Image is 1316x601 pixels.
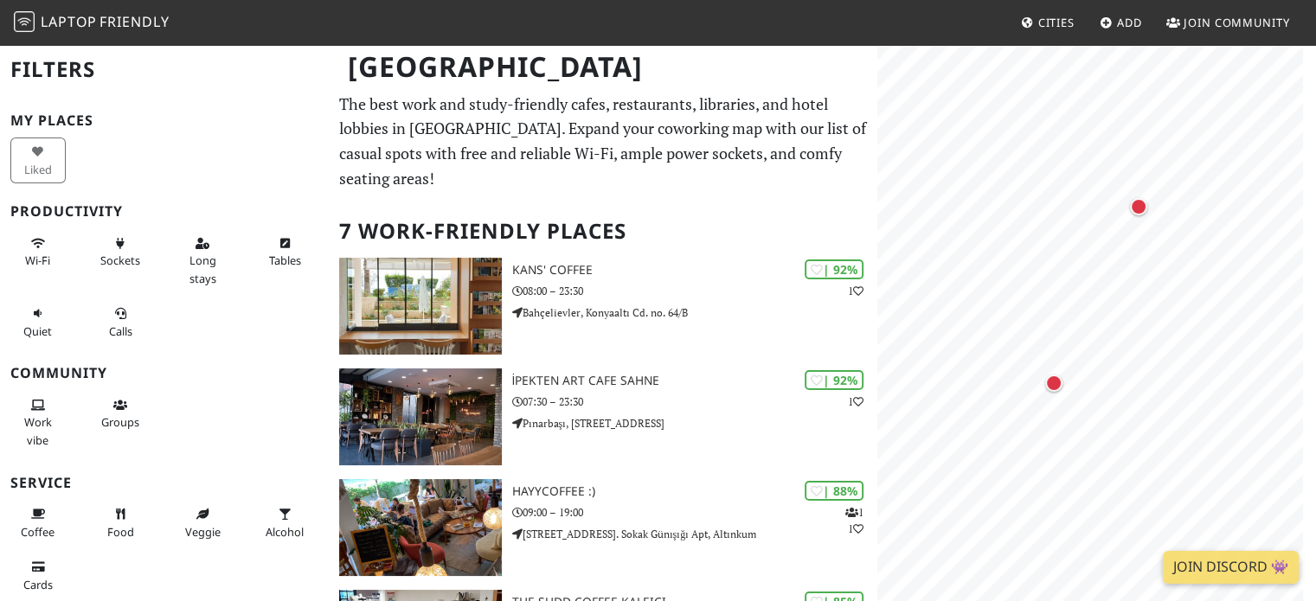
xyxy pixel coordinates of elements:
img: hayycoffee :) [339,479,501,576]
div: Map marker [1042,371,1066,395]
span: Food [107,524,134,540]
span: Add [1117,15,1142,30]
h2: 7 Work-Friendly Places [339,205,867,258]
span: Veggie [185,524,221,540]
div: | 92% [805,259,863,279]
p: 1 [848,393,863,410]
p: 08:00 – 23:30 [512,283,878,299]
h3: Kans' Coffee [512,263,878,278]
a: LaptopFriendly LaptopFriendly [14,8,170,38]
span: Long stays [189,253,216,285]
button: Sockets [93,229,148,275]
p: 07:30 – 23:30 [512,393,878,410]
div: | 88% [805,481,863,501]
a: Kans' Coffee | 92% 1 Kans' Coffee 08:00 – 23:30 Bahçelievler, Konyaaltı Cd. no. 64/B [329,258,877,355]
span: Laptop [41,12,97,31]
p: 1 [848,283,863,299]
p: Bahçelievler, Konyaaltı Cd. no. 64/B [512,304,878,321]
a: Add [1093,7,1149,38]
button: Veggie [175,500,230,546]
img: Kans' Coffee [339,258,501,355]
span: Group tables [101,414,139,430]
h3: Service [10,475,318,491]
div: Map marker [1127,195,1151,219]
p: 1 1 [845,504,863,537]
span: Coffee [21,524,55,540]
button: Alcohol [257,500,312,546]
button: Calls [93,299,148,345]
span: Cities [1038,15,1075,30]
p: The best work and study-friendly cafes, restaurants, libraries, and hotel lobbies in [GEOGRAPHIC_... [339,92,867,191]
h1: [GEOGRAPHIC_DATA] [334,43,874,91]
div: | 92% [805,370,863,390]
button: Groups [93,391,148,437]
p: [STREET_ADDRESS]. Sokak Günışığı Apt, Altınkum [512,526,878,542]
h3: Productivity [10,203,318,220]
span: Quiet [23,323,52,339]
span: Power sockets [100,253,140,268]
span: Credit cards [23,577,53,592]
button: Long stays [175,229,230,292]
img: İpekten Art Cafe Sahne [339,368,501,465]
button: Tables [257,229,312,275]
img: LaptopFriendly [14,11,35,32]
span: Work-friendly tables [269,253,301,268]
button: Food [93,500,148,546]
h3: hayycoffee :) [512,484,878,499]
a: Join Discord 👾 [1163,551,1299,584]
a: Cities [1014,7,1082,38]
button: Work vibe [10,391,66,454]
a: hayycoffee :) | 88% 11 hayycoffee :) 09:00 – 19:00 [STREET_ADDRESS]. Sokak Günışığı Apt, Altınkum [329,479,877,576]
button: Wi-Fi [10,229,66,275]
span: Stable Wi-Fi [25,253,50,268]
h3: My Places [10,112,318,129]
p: 09:00 – 19:00 [512,504,878,521]
p: Pınarbaşı, [STREET_ADDRESS] [512,415,878,432]
h3: Community [10,365,318,381]
button: Coffee [10,500,66,546]
button: Quiet [10,299,66,345]
span: People working [24,414,52,447]
a: Join Community [1159,7,1297,38]
a: İpekten Art Cafe Sahne | 92% 1 İpekten Art Cafe Sahne 07:30 – 23:30 Pınarbaşı, [STREET_ADDRESS] [329,368,877,465]
button: Cards [10,553,66,598]
span: Video/audio calls [109,323,132,339]
span: Alcohol [266,524,304,540]
span: Join Community [1184,15,1290,30]
span: Friendly [100,12,169,31]
h3: İpekten Art Cafe Sahne [512,374,878,388]
h2: Filters [10,43,318,96]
